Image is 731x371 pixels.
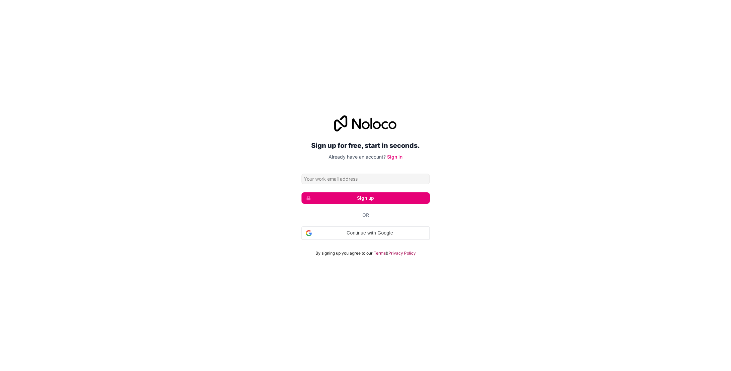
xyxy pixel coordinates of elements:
span: By signing up you agree to our [316,251,373,256]
button: Sign up [301,192,430,204]
span: Already have an account? [329,154,386,160]
span: & [386,251,388,256]
a: Sign in [387,154,402,160]
a: Privacy Policy [388,251,416,256]
a: Terms [374,251,386,256]
input: Email address [301,174,430,184]
h2: Sign up for free, start in seconds. [301,140,430,152]
div: Continue with Google [301,226,430,240]
span: Or [362,212,369,218]
span: Continue with Google [315,229,425,237]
